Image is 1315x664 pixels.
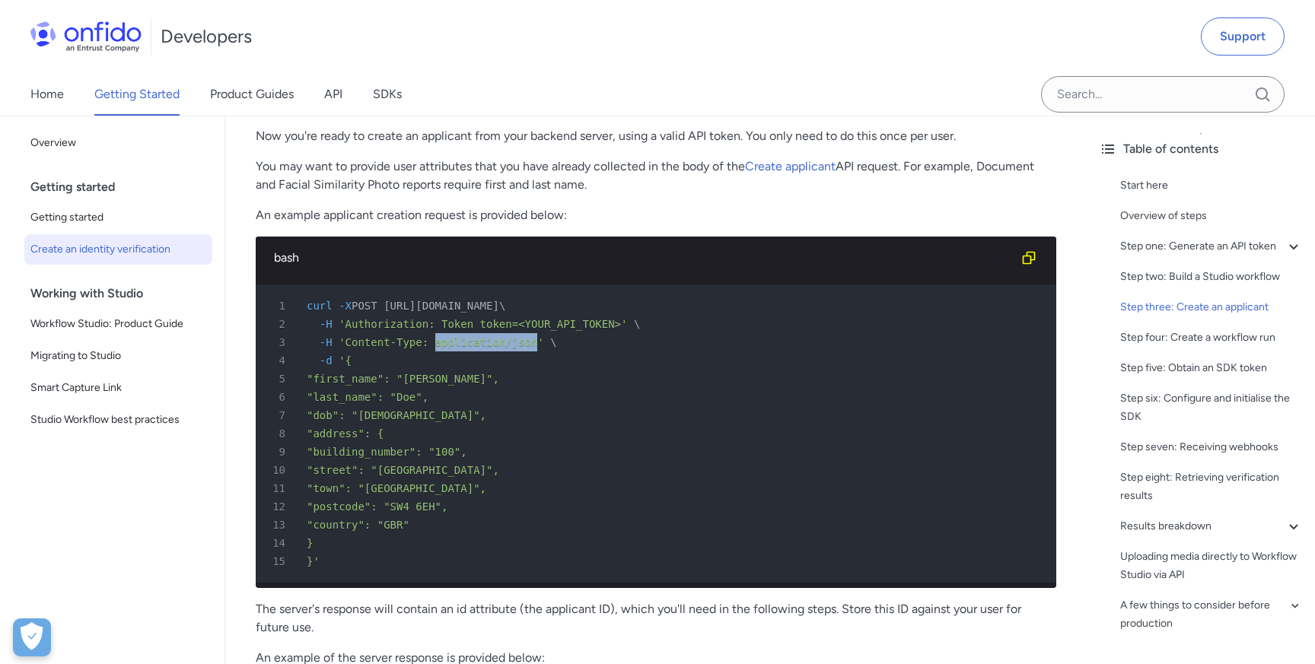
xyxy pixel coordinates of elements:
[210,73,294,116] a: Product Guides
[307,300,333,312] span: curl
[320,318,333,330] span: -H
[307,391,428,403] span: "last_name": "Doe",
[262,552,296,570] span: 15
[262,351,296,370] span: 4
[262,443,296,461] span: 9
[30,73,64,116] a: Home
[30,240,206,259] span: Create an identity verification
[339,300,352,312] span: -X
[1120,176,1303,195] a: Start here
[94,73,180,116] a: Getting Started
[262,497,296,516] span: 12
[256,127,1056,145] p: Now you're ready to create an applicant from your backend server, using a valid API token. You on...
[262,516,296,534] span: 13
[30,21,142,52] img: Onfido Logo
[13,618,51,656] div: Cookie Preferences
[307,500,447,513] span: "postcode": "SW4 6EH",
[161,24,252,49] h1: Developers
[1120,237,1303,256] a: Step one: Generate an API token
[30,278,218,309] div: Working with Studio
[24,202,212,233] a: Getting started
[1120,596,1303,633] a: A few things to consider before production
[262,479,296,497] span: 11
[24,405,212,435] a: Studio Workflow best practices
[30,347,206,365] span: Migrating to Studio
[339,354,352,367] span: '{
[320,336,333,348] span: -H
[262,534,296,552] span: 14
[307,537,313,549] span: }
[307,464,499,476] span: "street": "[GEOGRAPHIC_DATA]",
[262,370,296,388] span: 5
[307,427,384,440] span: "address": {
[307,482,486,494] span: "town": "[GEOGRAPHIC_DATA]",
[1041,76,1285,113] input: Onfido search input field
[256,157,1056,194] p: You may want to provide user attributes that you have already collected in the body of the API re...
[339,318,627,330] span: 'Authorization: Token token=<YOUR_API_TOKEN>'
[634,318,640,330] span: \
[1120,517,1303,535] a: Results breakdown
[1120,207,1303,225] a: Overview of steps
[339,336,544,348] span: 'Content-Type: application/json'
[30,379,206,397] span: Smart Capture Link
[499,300,505,312] span: \
[262,315,296,333] span: 2
[24,309,212,339] a: Workflow Studio: Product Guide
[24,373,212,403] a: Smart Capture Link
[352,300,499,312] span: POST [URL][DOMAIN_NAME]
[307,373,499,385] span: "first_name": "[PERSON_NAME]",
[262,406,296,424] span: 7
[262,461,296,479] span: 10
[550,336,556,348] span: \
[324,73,342,116] a: API
[307,409,486,421] span: "dob": "[DEMOGRAPHIC_DATA]",
[1120,268,1303,286] a: Step two: Build a Studio workflow
[30,411,206,429] span: Studio Workflow best practices
[24,341,212,371] a: Migrating to Studio
[1120,438,1303,456] a: Step seven: Receiving webhooks
[24,128,212,158] a: Overview
[262,333,296,351] span: 3
[1120,359,1303,377] a: Step five: Obtain an SDK token
[256,206,1056,224] p: An example applicant creation request is provided below:
[274,249,1014,267] div: bash
[307,446,467,458] span: "building_number": "100",
[262,388,296,406] span: 6
[1014,243,1044,273] button: Copy code snippet button
[373,73,402,116] a: SDKs
[262,424,296,443] span: 8
[256,600,1056,637] p: The server's response will contain an id attribute (the applicant ID), which you'll need in the f...
[1120,548,1303,584] a: Uploading media directly to Workflow Studio via API
[13,618,51,656] button: Open Preferences
[1099,140,1303,158] div: Table of contents
[745,159,836,173] a: Create applicant
[1120,389,1303,426] a: Step six: Configure and initialise the SDK
[30,315,206,333] span: Workflow Studio: Product Guide
[30,172,218,202] div: Getting started
[1201,17,1285,56] a: Support
[307,555,320,567] span: }'
[24,234,212,265] a: Create an identity verification
[1120,469,1303,505] a: Step eight: Retrieving verification results
[262,297,296,315] span: 1
[320,354,333,367] span: -d
[30,208,206,227] span: Getting started
[1120,298,1303,316] a: Step three: Create an applicant
[30,134,206,152] span: Overview
[307,519,409,531] span: "country": "GBR"
[1120,329,1303,347] a: Step four: Create a workflow run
